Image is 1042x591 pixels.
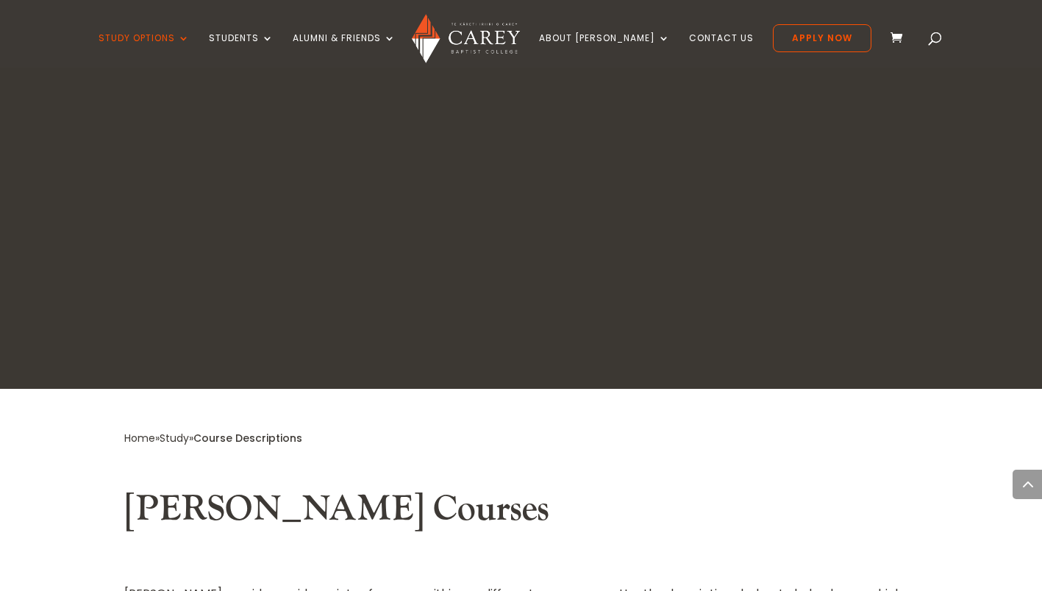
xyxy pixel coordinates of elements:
[209,33,274,68] a: Students
[160,431,189,445] a: Study
[689,33,754,68] a: Contact Us
[773,24,871,52] a: Apply Now
[99,33,190,68] a: Study Options
[539,33,670,68] a: About [PERSON_NAME]
[124,488,918,538] h2: [PERSON_NAME] Courses
[124,431,302,445] span: » »
[193,431,302,445] span: Course Descriptions
[124,431,155,445] a: Home
[412,14,520,63] img: Carey Baptist College
[293,33,396,68] a: Alumni & Friends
